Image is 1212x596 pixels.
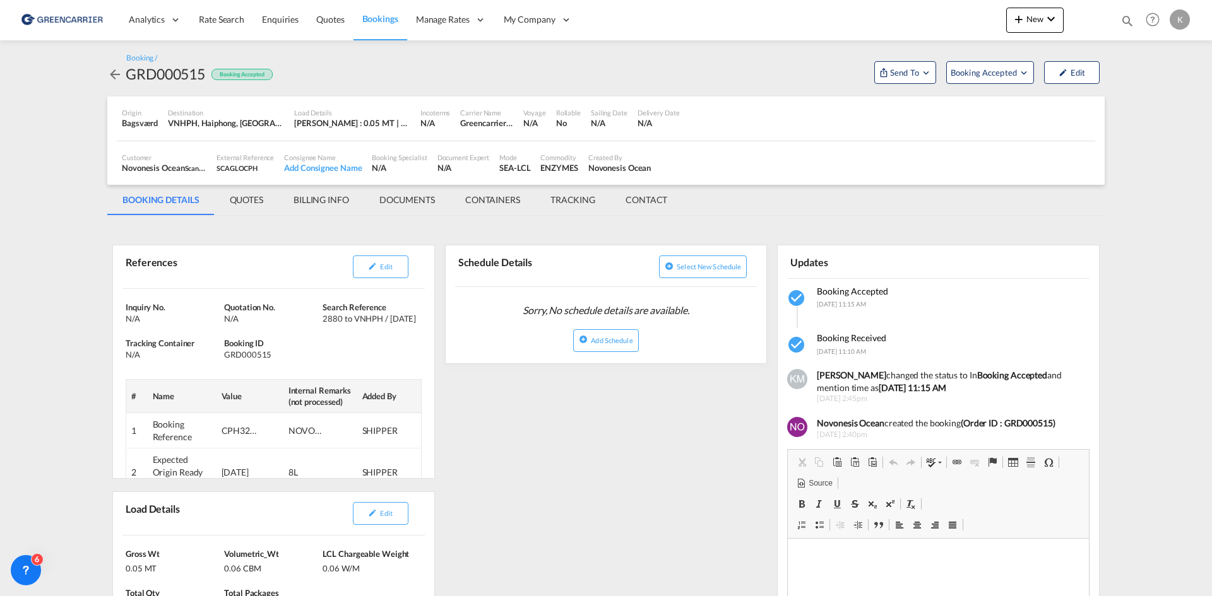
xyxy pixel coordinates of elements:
[591,108,627,117] div: Sailing Date
[659,255,747,278] button: icon-plus-circleSelect new schedule
[380,262,392,271] span: Edit
[951,66,1018,79] span: Booking Accepted
[126,413,148,448] td: 1
[591,336,633,344] span: Add Schedule
[357,448,422,496] td: SHIPPER
[817,418,884,428] b: Novonesis Ocean
[1022,454,1040,470] a: Insert Horizontal Line
[1170,9,1190,30] div: K
[891,517,908,533] a: Align Left
[793,496,811,512] a: Bold (Ctrl+B)
[610,185,682,215] md-tab-item: CONTACT
[224,349,319,360] div: GRD000515
[362,13,398,24] span: Bookings
[126,64,205,84] div: GRD000515
[1011,11,1026,26] md-icon: icon-plus 400-fg
[556,108,581,117] div: Rollable
[926,517,944,533] a: Align Right
[372,162,427,173] div: N/A
[1011,14,1059,24] span: New
[460,108,513,117] div: Carrier Name
[579,335,588,344] md-icon: icon-plus-circle
[129,13,165,26] span: Analytics
[846,454,864,470] a: Paste as plain text (Ctrl+Shift+V)
[460,117,513,129] div: Greencarrier Consolidators
[215,185,278,215] md-tab-item: QUOTES
[793,517,811,533] a: Insert/Remove Numbered List
[1059,68,1067,77] md-icon: icon-pencil
[884,454,902,470] a: Undo (Ctrl+Z)
[1142,9,1170,32] div: Help
[107,64,126,84] div: icon-arrow-left
[284,162,362,173] div: Add Consignee Name
[879,382,947,393] b: [DATE] 11:15 AM
[504,13,555,26] span: My Company
[107,185,682,215] md-pagination-wrapper: Use the left and right arrow keys to navigate between tabs
[278,185,364,215] md-tab-item: BILLING INFO
[416,13,470,26] span: Manage Rates
[211,69,272,81] div: Booking Accepted
[294,108,410,117] div: Load Details
[787,250,936,272] div: Updates
[224,338,264,348] span: Booking ID
[977,370,1047,380] b: Booking Accepted
[889,66,920,79] span: Send To
[126,379,148,412] th: #
[817,394,1080,404] span: [DATE] 2:45pm
[499,153,530,162] div: Mode
[316,14,344,25] span: Quotes
[224,549,279,559] span: Volumetric_Wt
[368,508,377,517] md-icon: icon-pencil
[148,379,217,412] th: Name
[591,117,627,129] div: N/A
[588,162,651,173] div: Novonesis Ocean
[224,313,319,324] div: N/A
[828,454,846,470] a: Paste (Ctrl+V)
[518,298,694,322] span: Sorry, No schedule details are available.
[588,153,651,162] div: Created By
[185,163,261,173] span: Scan Global Logistics A/S
[126,448,148,496] td: 2
[294,117,410,129] div: [PERSON_NAME] : 0.05 MT | Volumetric Wt : 0.06 CBM | Chargeable Wt : 0.06 W/M
[811,517,828,533] a: Insert/Remove Bulleted List
[523,108,545,117] div: Voyage
[864,454,881,470] a: Paste from Word
[677,262,741,271] span: Select new schedule
[284,153,362,162] div: Consignee Name
[1006,8,1064,33] button: icon-plus 400-fgNewicon-chevron-down
[420,108,450,117] div: Incoterms
[126,53,157,64] div: Booking /
[437,162,490,173] div: N/A
[323,302,386,312] span: Search Reference
[224,559,319,574] div: 0.06 CBM
[908,517,926,533] a: Center
[849,517,867,533] a: Increase Indent
[122,153,206,162] div: Customer
[222,424,259,437] div: CPH32106843
[828,496,846,512] a: Underline (Ctrl+U)
[793,475,836,491] a: Source
[288,466,326,479] div: 8L
[817,332,886,343] span: Booking Received
[122,117,158,129] div: Bagsværd
[353,255,408,278] button: icon-pencilEdit
[902,496,920,512] a: Remove Format
[364,185,450,215] md-tab-item: DOCUMENTS
[353,502,408,525] button: icon-pencilEdit
[665,262,674,271] md-icon: icon-plus-circle
[288,424,326,437] div: NOVONESIS
[846,496,864,512] a: Strikethrough
[817,348,866,355] span: [DATE] 11:10 AM
[217,164,258,172] span: SCAGLOCPH
[946,61,1034,84] button: Open demo menu
[787,417,807,437] img: Ygrk3AAAABklEQVQDAFF8c5fyQb5PAAAAAElFTkSuQmCC
[556,117,581,129] div: No
[368,262,377,271] md-icon: icon-pencil
[540,153,578,162] div: Commodity
[817,417,1080,429] div: created the booking
[817,370,886,380] b: [PERSON_NAME]
[372,153,427,162] div: Booking Specialist
[817,300,866,308] span: [DATE] 11:15 AM
[357,379,422,412] th: Added By
[323,549,409,559] span: LCL Chargeable Weight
